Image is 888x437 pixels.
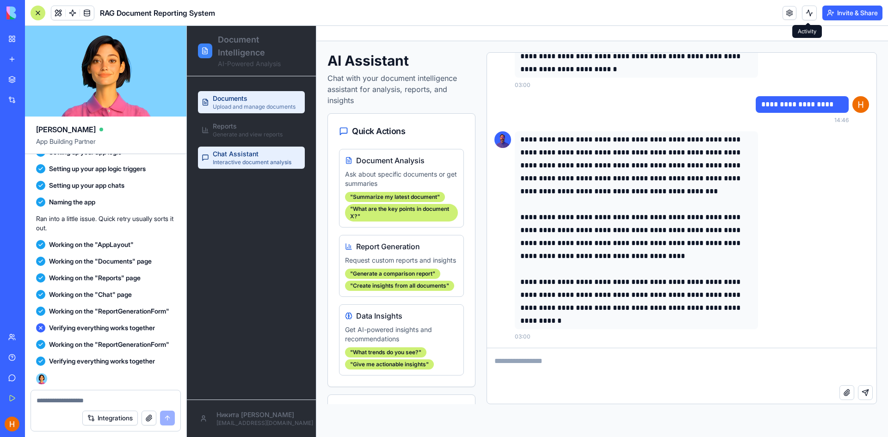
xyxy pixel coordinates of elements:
img: ACg8ocJRj5IVd1atKceQV1egtXzCAFO11bdTzXBaaGZI_nHewb8yUQ=s96-c [5,417,19,431]
span: Documents [26,68,61,77]
p: Chat with your document intelligence assistant for analysis, reports, and insights [141,47,289,80]
div: Activity [792,25,822,38]
span: Working on the "AppLayout" [49,240,134,249]
img: Ella_00000_wcx2te.png [36,373,47,384]
div: " Generate a comparison report " [158,243,253,253]
span: Verifying everything works together [49,357,155,366]
img: ACg8ocJRj5IVd1atKceQV1egtXzCAFO11bdTzXBaaGZI_nHewb8yUQ=s96-c [666,70,682,87]
span: 03:00 [328,55,344,63]
span: [EMAIL_ADDRESS][DOMAIN_NAME] [30,394,126,401]
button: Invite & Share [822,6,882,20]
span: Working on the "Reports" page [49,273,141,283]
button: Никита [PERSON_NAME][EMAIL_ADDRESS][DOMAIN_NAME] [7,382,122,404]
span: Reports [26,96,50,105]
div: " Summarize my latest document " [158,166,258,176]
a: Chat AssistantInteractive document analysis [11,121,118,143]
span: 03:00 [328,307,344,314]
h4: Report Generation [169,215,233,226]
h4: Data Insights [169,284,216,295]
span: Working on the "ReportGenerationForm" [49,307,169,316]
p: Get AI-powered insights and recommendations [158,299,271,318]
div: " Give me actionable insights " [158,333,247,344]
span: [PERSON_NAME] [36,124,96,135]
p: AI-Powered Analysis [31,33,118,43]
h4: Document Analysis [169,129,238,140]
span: Working on the "Chat" page [49,290,132,299]
span: RAG Document Reporting System [100,7,215,18]
span: Verifying everything works together [49,323,155,332]
a: DocumentsUpload and manage documents [11,65,118,87]
div: " What trends do you see? " [158,321,240,332]
span: Generate and view reports [26,105,96,112]
span: Никита [PERSON_NAME] [30,384,107,394]
span: 14:46 [647,91,662,98]
h1: AI Assistant [141,26,289,43]
img: Ron_image.png [308,105,324,122]
h1: Document Intelligence [31,7,118,33]
span: Naming the app [49,197,95,207]
span: Setting up your app logic triggers [49,164,146,173]
div: Quick Actions [152,99,277,112]
span: Setting up your app chats [49,181,124,190]
span: Chat Assistant [26,123,72,133]
img: logo [6,6,64,19]
p: Request custom reports and insights [158,230,271,239]
span: Interactive document analysis [26,133,105,140]
div: " Create insights from all documents " [158,255,267,265]
p: Ran into a little issue. Quick retry usually sorts it out. [36,214,175,233]
button: Integrations [82,411,138,425]
span: Upload and manage documents [26,77,109,85]
span: Working on the "ReportGenerationForm" [49,340,169,349]
p: Ask about specific documents or get summaries [158,144,271,162]
a: ReportsGenerate and view reports [11,93,118,115]
span: App Building Partner [36,137,175,154]
span: Working on the "Documents" page [49,257,152,266]
div: " What are the key points in document X? " [158,178,271,196]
